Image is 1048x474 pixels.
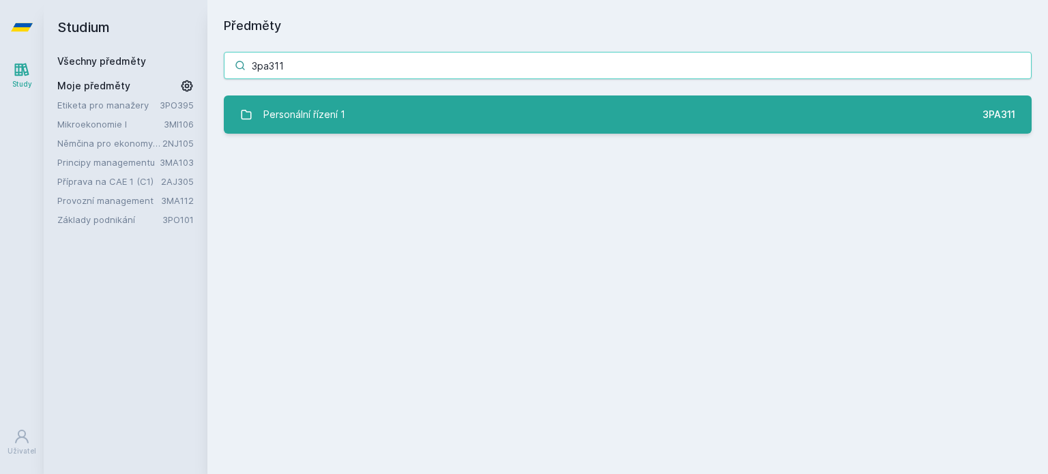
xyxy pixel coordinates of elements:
a: 3PO101 [162,214,194,225]
a: Všechny předměty [57,55,146,67]
a: Mikroekonomie I [57,117,164,131]
span: Moje předměty [57,79,130,93]
h1: Předměty [224,16,1032,35]
a: 3MI106 [164,119,194,130]
div: 3PA311 [982,108,1015,121]
a: Základy podnikání [57,213,162,226]
a: 3PO395 [160,100,194,110]
a: 3MA103 [160,157,194,168]
a: Němčina pro ekonomy - středně pokročilá úroveň 1 (A2/B1) [57,136,162,150]
a: Uživatel [3,421,41,463]
div: Uživatel [8,446,36,456]
a: 2NJ105 [162,138,194,149]
a: 3MA112 [161,195,194,206]
a: Study [3,55,41,96]
input: Název nebo ident předmětu… [224,52,1032,79]
a: Principy managementu [57,155,160,169]
a: Provozní management [57,194,161,207]
a: Personální řízení 1 3PA311 [224,95,1032,134]
div: Study [12,79,32,89]
a: Etiketa pro manažery [57,98,160,112]
a: Příprava na CAE 1 (C1) [57,175,161,188]
a: 2AJ305 [161,176,194,187]
div: Personální řízení 1 [263,101,345,128]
